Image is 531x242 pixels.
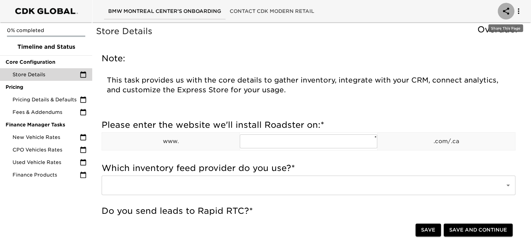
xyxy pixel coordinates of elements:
p: www. [102,137,239,146]
span: Core Configuration [6,58,87,65]
span: Timeline and Status [6,43,87,51]
span: Pricing [6,84,87,91]
button: Save and Continue [444,224,513,237]
span: Fees & Addendums [13,109,80,116]
button: account of current user [510,3,527,19]
span: Finance Manager Tasks [6,121,87,128]
span: Contact CDK Modern Retail [230,7,314,16]
button: Open [503,180,513,190]
span: CPO Vehicles Rates [13,146,80,153]
h5: Store Details [96,26,521,37]
h5: Please enter the website we'll install Roadster on: [102,119,515,131]
h5: Do you send leads to Rapid RTC? [102,205,515,217]
h5: Note: [102,53,515,64]
span: Finance Products [13,171,80,178]
span: Save and Continue [449,226,507,235]
span: Used Vehicle Rates [13,159,80,166]
span: New Vehicle Rates [13,134,80,141]
span: Store Details [13,71,80,78]
button: account of current user [498,3,514,19]
h5: Which inventory feed provider do you use? [102,163,515,174]
span: Save [421,226,435,235]
p: .com/.ca [378,137,515,146]
span: This task provides us with the core details to gather inventory, integrate with your CRM, connect... [107,76,500,94]
p: 0% completed [7,27,85,34]
span: BMW Montreal Center's Onboarding [108,7,221,16]
span: Pricing Details & Defaults [13,96,80,103]
button: Save [415,224,441,237]
span: Overdue! [477,24,517,34]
